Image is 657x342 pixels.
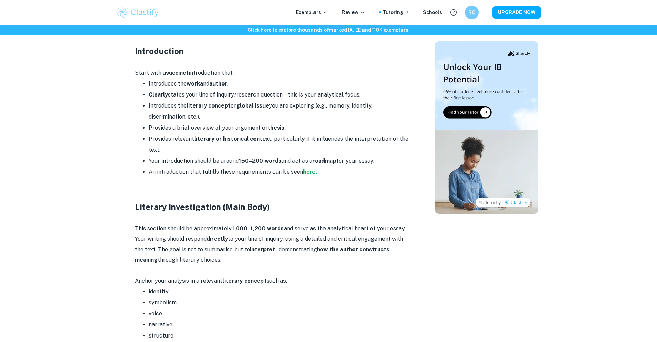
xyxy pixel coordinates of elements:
[149,78,411,89] li: Introduces the and .
[207,235,228,242] strong: directly
[149,155,411,167] li: Your introduction should be around and act as a for your essay.
[116,6,160,19] img: Clastify logo
[492,6,541,19] button: UPGRADE NOW
[135,45,411,57] h3: Introduction
[149,91,168,98] strong: Clearly
[342,9,365,16] p: Review
[250,246,275,253] strong: interpret
[303,169,317,175] a: here.
[135,201,411,213] h3: Literary Investigation (Main Body)
[448,7,459,18] button: Help and Feedback
[149,308,411,319] li: voice
[149,286,411,297] li: identity
[209,80,227,87] strong: author
[149,319,411,330] li: narrative
[236,102,269,109] strong: global issue
[149,330,411,341] li: structure
[268,124,285,131] strong: thesis
[149,167,411,178] li: An introduction that fulfills these requirements can be seen
[1,26,656,34] h6: Click here to explore thousands of marked IA, EE and TOK exemplars !
[222,278,267,284] strong: literary concept
[296,9,328,16] p: Exemplars
[435,41,538,214] img: Thumbnail
[194,135,271,142] strong: literary or historical context
[468,9,476,16] h6: RC
[187,102,231,109] strong: literary concept
[149,100,411,122] li: Introduces the or you are exploring (e.g., memory, identity, discrimination, etc.).
[423,9,442,16] a: Schools
[166,70,189,76] strong: succinct
[232,225,284,232] strong: 1,000–1,200 words
[149,133,411,155] li: Provides relevant , particularly if it influences the interpretation of the text.
[239,158,281,164] strong: 150–200 words
[382,9,409,16] a: Tutoring
[312,158,336,164] strong: roadmap
[149,89,411,100] li: states your line of inquiry/research question – this is your analytical focus.
[149,297,411,308] li: symbolism
[465,6,479,19] button: RC
[149,122,411,133] li: Provides a brief overview of your argument or .
[187,80,200,87] strong: work
[135,276,411,286] p: Anchor your analysis in a relevant such as:
[135,68,411,78] p: Start with a introduction that:
[135,223,411,265] p: This section should be approximately and serve as the analytical heart of your essay. Your writin...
